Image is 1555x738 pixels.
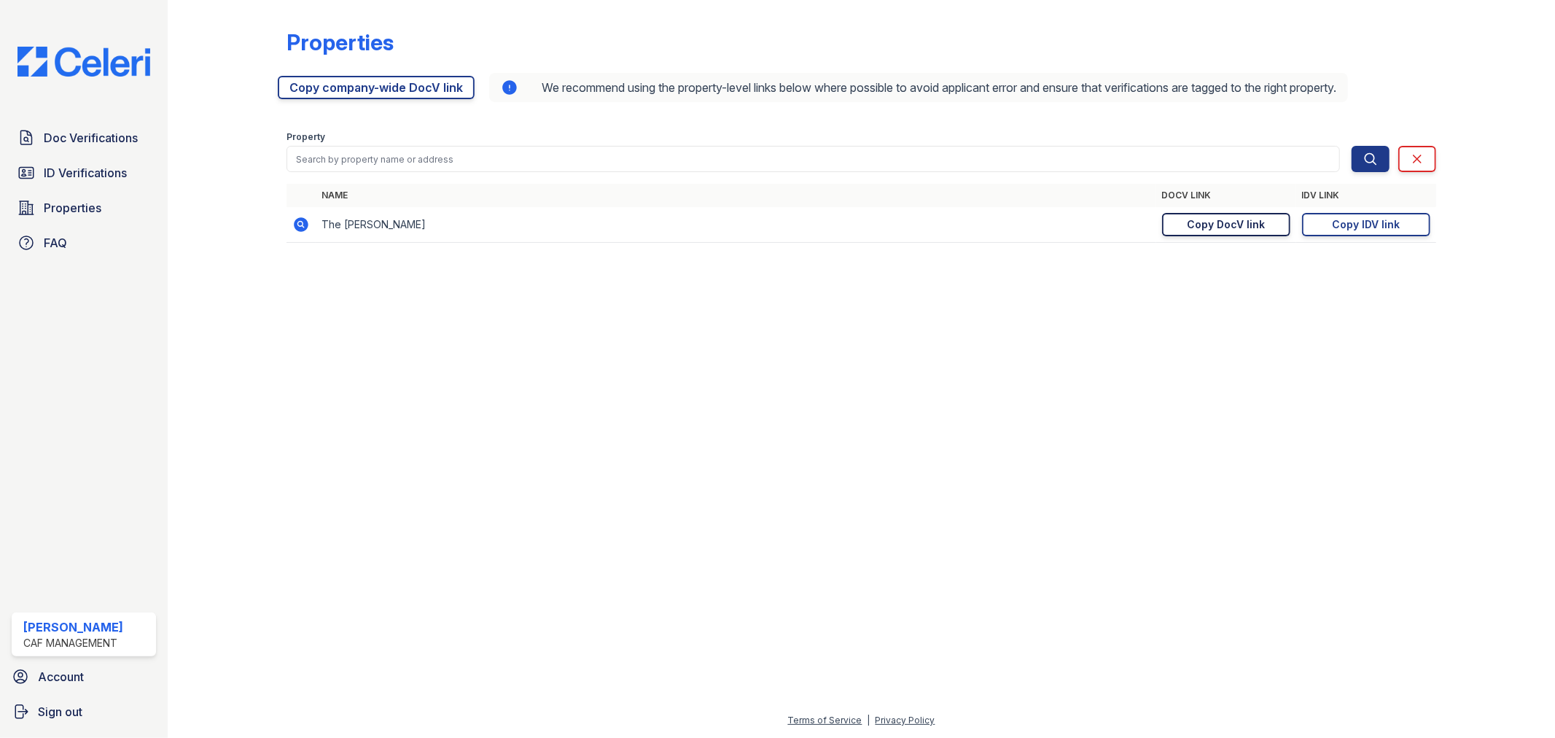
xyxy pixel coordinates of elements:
[1332,217,1400,232] div: Copy IDV link
[1296,184,1436,207] th: IDV Link
[868,715,870,726] div: |
[44,234,67,252] span: FAQ
[6,697,162,726] a: Sign out
[316,207,1155,243] td: The [PERSON_NAME]
[12,158,156,187] a: ID Verifications
[12,123,156,152] a: Doc Verifications
[1302,213,1430,236] a: Copy IDV link
[44,129,138,147] span: Doc Verifications
[23,618,123,636] div: [PERSON_NAME]
[1162,213,1290,236] a: Copy DocV link
[38,703,82,720] span: Sign out
[12,228,156,257] a: FAQ
[44,164,127,182] span: ID Verifications
[278,76,475,99] a: Copy company-wide DocV link
[316,184,1155,207] th: Name
[6,47,162,77] img: CE_Logo_Blue-a8612792a0a2168367f1c8372b55b34899dd931a85d93a1a3d3e32e68fde9ad4.png
[287,146,1339,172] input: Search by property name or address
[1187,217,1265,232] div: Copy DocV link
[1156,184,1296,207] th: DocV Link
[489,73,1348,102] div: We recommend using the property-level links below where possible to avoid applicant error and ens...
[38,668,84,685] span: Account
[12,193,156,222] a: Properties
[876,715,935,726] a: Privacy Policy
[44,199,101,217] span: Properties
[287,29,394,55] div: Properties
[788,715,862,726] a: Terms of Service
[23,636,123,650] div: CAF Management
[287,131,325,143] label: Property
[6,662,162,691] a: Account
